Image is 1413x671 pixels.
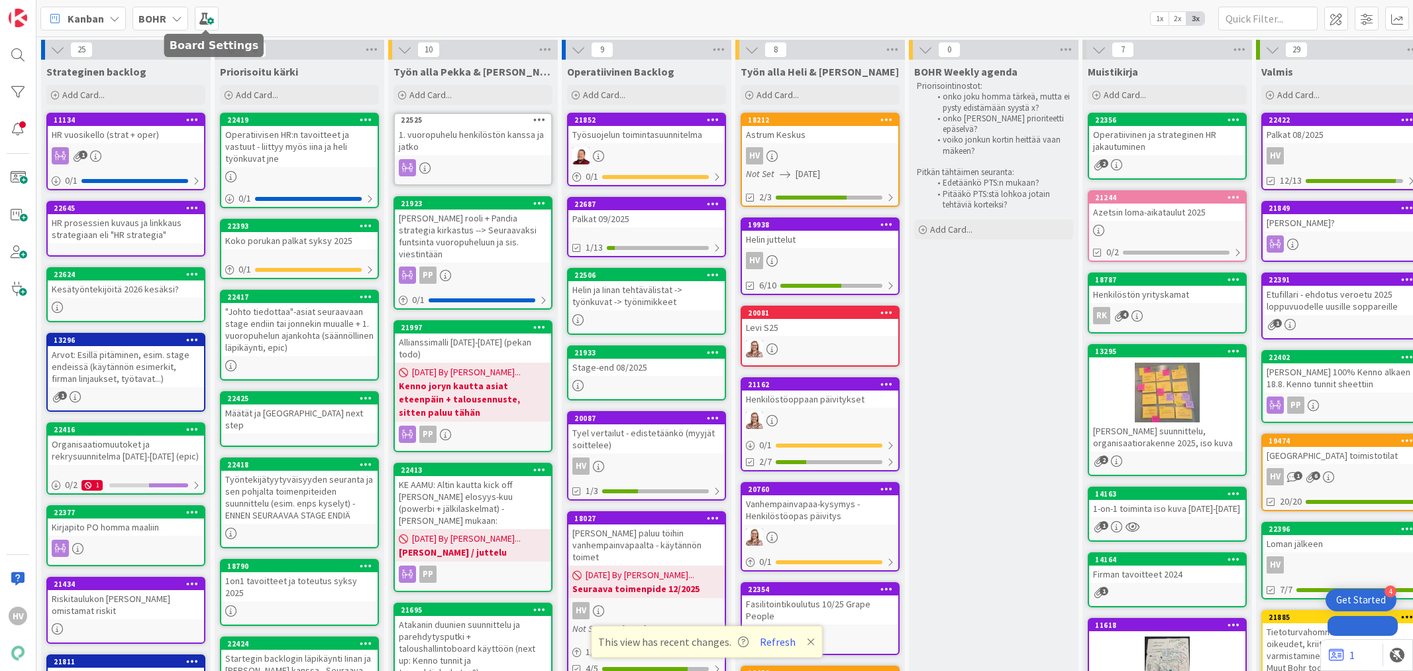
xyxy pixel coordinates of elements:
[48,424,204,465] div: 22416Organisaatiomuutoket ja rekrysuunnitelma [DATE]-[DATE] (epic)
[1280,174,1302,188] span: 12/13
[48,507,204,518] div: 22377
[54,270,204,279] div: 22624
[221,291,378,356] div: 22417"Johto tiedottaa"-asiat seuraavaan stage endiin tai jonnekin muualle + 1. vuoropuhelun ajank...
[742,307,898,336] div: 20081Levi S25
[568,424,725,454] div: Tyel vertailut - edistetäänkö (myyjät soittelee)
[1089,488,1245,500] div: 14163
[930,223,972,235] span: Add Card...
[227,394,378,403] div: 22425
[1095,347,1245,356] div: 13295
[221,404,378,434] div: Määtät ja [GEOGRAPHIC_DATA] next step
[568,412,725,454] div: 20087Tyel vertailut - edistetäänkö (myyjät soittelee)
[1095,555,1245,564] div: 14164
[399,546,547,559] b: [PERSON_NAME] / juttelu
[48,590,204,619] div: Riskitaulukon [PERSON_NAME] omistamat riskit
[1326,589,1396,611] div: Open Get Started checklist, remaining modules: 4
[568,281,725,310] div: Helin ja Iinan tehtävälistat -> työnkuvat -> työnimikkeet
[1312,471,1320,480] span: 6
[395,198,551,210] div: 21923
[221,560,378,601] div: 187901on1 tavoitteet ja toteutus syksy 2025
[48,578,204,590] div: 21434
[1088,113,1247,180] a: 22356Operatiivinen ja strateginen HR jakautuminen
[227,221,378,231] div: 22393
[568,269,725,310] div: 22506Helin ja Iinan tehtävälistat -> työnkuvat -> työnimikkeet
[409,89,452,101] span: Add Card...
[574,271,725,280] div: 22506
[48,578,204,619] div: 21434Riskitaulukon [PERSON_NAME] omistamat riskit
[1100,521,1108,530] span: 1
[46,422,205,495] a: 22416Organisaatiomuutoket ja rekrysuunnitelma [DATE]-[DATE] (epic)0/21
[741,217,900,295] a: 19938Helin juttelutHV6/10
[742,528,898,546] div: IH
[746,168,774,180] i: Not Set
[574,514,725,523] div: 18027
[742,307,898,319] div: 20081
[583,89,625,101] span: Add Card...
[742,219,898,231] div: 19938
[412,293,425,307] span: 0 / 1
[221,459,378,471] div: 22418
[1089,566,1245,583] div: Firman tavoitteet 2024
[567,268,726,335] a: 22506Helin ja Iinan tehtävälistat -> työnkuvat -> työnimikkeet
[395,604,551,616] div: 21695
[742,340,898,357] div: IH
[227,460,378,469] div: 22418
[1106,245,1119,259] span: 0/2
[1089,286,1245,303] div: Henkilöstön yrityskamat
[46,577,205,644] a: 21434Riskitaulukon [PERSON_NAME] omistamat riskit
[742,379,898,408] div: 21162Henkilöstöoppaan päivitykset
[221,560,378,572] div: 18790
[238,192,251,206] span: 0 / 1
[757,89,799,101] span: Add Card...
[572,147,590,164] img: JS
[568,602,725,619] div: HV
[401,605,551,615] div: 21695
[1089,204,1245,221] div: Azetsin loma-aikataulut 2025
[54,335,204,345] div: 13296
[1089,307,1245,324] div: RK
[1089,274,1245,303] div: 18787Henkilöstön yrityskamat
[48,126,204,143] div: HR vuosikello (strat + oper)
[748,485,898,494] div: 20760
[741,482,900,572] a: 20760Vanhempainvapaa-kysymys - Henkilöstöopas päivitysIH0/1
[79,151,87,159] span: 1
[48,202,204,243] div: 22645HR prosessien kuvaus ja linkkaus strategiaan eli "HR strategia"
[742,114,898,126] div: 18212
[574,348,725,357] div: 21933
[574,115,725,125] div: 21852
[58,391,67,400] span: 1
[567,197,726,257] a: 22687Palkat 09/20251/13
[395,292,551,308] div: 0/1
[65,478,78,492] span: 0 / 2
[48,172,204,189] div: 0/1
[1088,487,1247,542] a: 141631-on-1 toiminta iso kuva [DATE]-[DATE]
[1100,159,1108,168] span: 2
[1294,471,1302,480] span: 1
[742,231,898,248] div: Helin juttelut
[46,113,205,190] a: 11134HR vuosikello (strat + oper)0/1
[748,585,898,594] div: 22354
[1089,192,1245,204] div: 21244
[1089,422,1245,452] div: [PERSON_NAME] suunnittelu, organisaatiorakenne 2025, iso kuva
[572,457,590,475] div: HV
[1088,273,1247,334] a: 18787Henkilöstön yrityskamatRK
[393,196,552,310] a: 21923[PERSON_NAME] rooli + Pandia strategia kirkastus --> Seuraavaksi funtsinta vuoropuheluun ja ...
[220,457,379,548] a: 22418Työntekijätyytyväisyyden seuranta ja sen pohjalta toimenpiteiden suunnittelu (esim. enps kys...
[586,241,603,255] span: 1/13
[220,290,379,381] a: 22417"Johto tiedottaa"-asiat seuraavaan stage endiin tai jonnekin muualle + 1. vuoropuhelun ajank...
[393,113,552,186] a: 225251. vuoropuhelu henkilöstön kanssa ja jatko
[1089,345,1245,357] div: 13295
[221,190,378,207] div: 0/1
[48,507,204,536] div: 22377Kirjapito PO homma maaliin
[574,414,725,423] div: 20087
[742,583,898,625] div: 22354Fasilitointikoulutus 10/25 Grape People
[1089,488,1245,517] div: 141631-on-1 toiminta iso kuva [DATE]-[DATE]
[1088,552,1247,607] a: 14164Firman tavoitteet 2024
[81,480,103,491] div: 1
[238,263,251,276] span: 0 / 1
[1088,190,1247,262] a: 21244Azetsin loma-aikataulut 20250/2
[1267,147,1284,164] div: HV
[1385,585,1396,597] div: 4
[567,411,726,501] a: 20087Tyel vertailut - edistetäänkö (myyjät soittelee)HV1/3
[741,306,900,367] a: 20081Levi S25IH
